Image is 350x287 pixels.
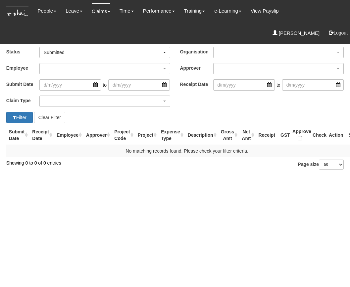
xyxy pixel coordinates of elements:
label: Submit Date [6,79,39,89]
a: [PERSON_NAME] [273,26,320,41]
label: Claim Type [6,96,39,105]
th: Net Amt : activate to sort column ascending [239,125,256,145]
label: Organisation [180,47,213,56]
th: Approver : activate to sort column ascending [83,125,112,145]
input: d/m/yyyy [282,79,344,91]
a: Training [184,3,205,19]
th: GST [278,125,290,145]
label: Approver [180,63,213,73]
th: Receipt Date : activate to sort column ascending [29,125,54,145]
button: Clear Filter [34,112,65,123]
th: Approve [290,125,310,145]
label: Page size [298,160,344,170]
a: Time [120,3,134,19]
a: Leave [66,3,82,19]
th: Gross Amt : activate to sort column ascending [218,125,239,145]
th: Receipt [256,125,278,145]
th: Submit Date : activate to sort column ascending [6,125,29,145]
th: Check [310,125,326,145]
th: Project Code : activate to sort column ascending [112,125,135,145]
input: d/m/yyyy [213,79,275,91]
a: e-Learning [214,3,241,19]
label: Employee [6,63,39,73]
th: Employee : activate to sort column ascending [54,125,83,145]
th: Project : activate to sort column ascending [135,125,158,145]
th: Expense Type : activate to sort column ascending [158,125,185,145]
button: Submitted [39,47,170,58]
input: d/m/yyyy [39,79,101,91]
span: to [275,79,282,91]
a: Claims [92,3,110,19]
th: Action [326,125,346,145]
button: Filter [6,112,33,123]
a: View Payslip [251,3,279,19]
a: People [37,3,56,19]
select: Page size [319,160,344,170]
th: Description : activate to sort column ascending [185,125,218,145]
input: d/m/yyyy [108,79,170,91]
span: to [101,79,108,91]
label: Status [6,47,39,56]
div: Submitted [44,49,162,56]
a: Performance [143,3,175,19]
label: Receipt Date [180,79,213,89]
